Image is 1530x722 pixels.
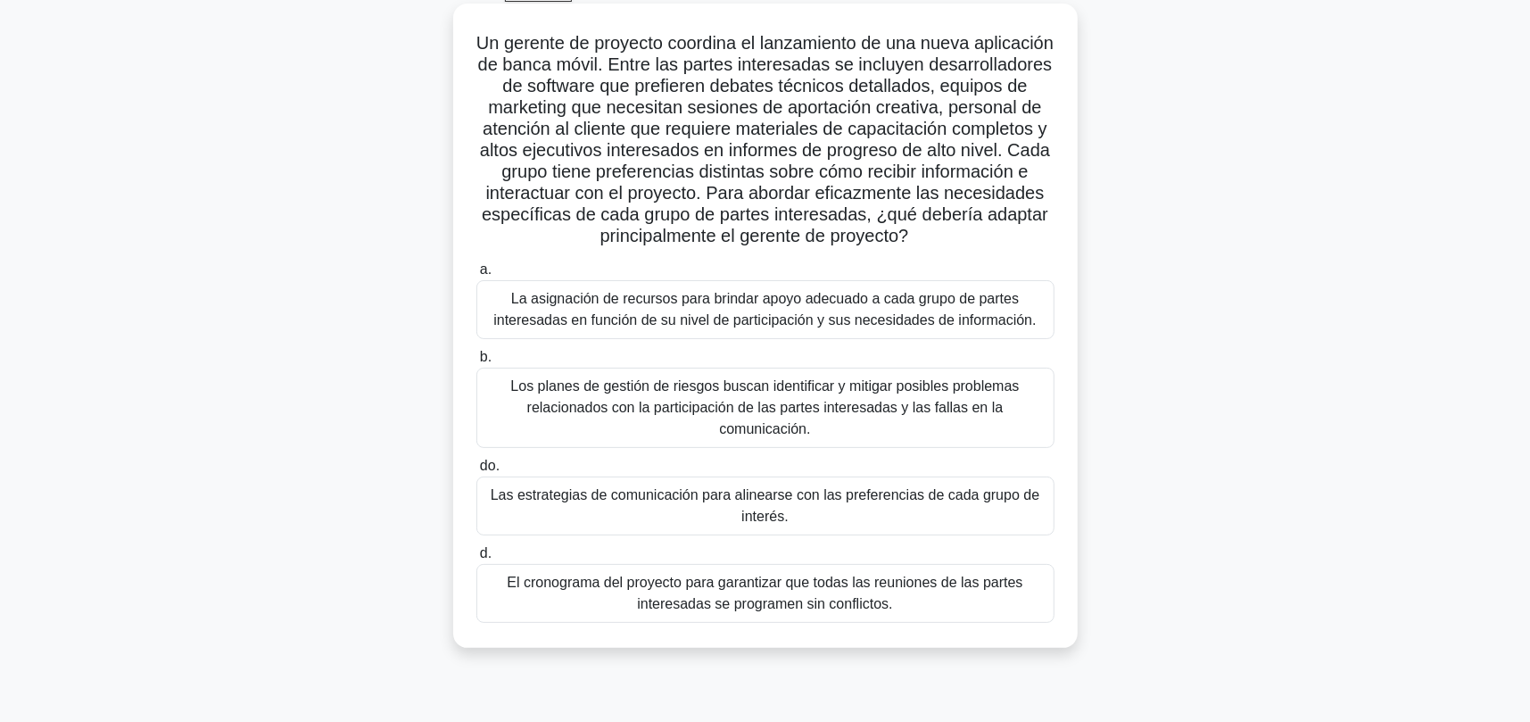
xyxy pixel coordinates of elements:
font: b. [480,349,492,364]
font: El cronograma del proyecto para garantizar que todas las reuniones de las partes interesadas se p... [507,575,1022,611]
font: do. [480,458,500,473]
font: Un gerente de proyecto coordina el lanzamiento de una nueva aplicación de banca móvil. Entre las ... [476,33,1054,245]
font: La asignación de recursos para brindar apoyo adecuado a cada grupo de partes interesadas en funci... [493,291,1036,328]
font: d. [480,545,492,560]
font: Las estrategias de comunicación para alinearse con las preferencias de cada grupo de interés. [491,487,1040,524]
font: a. [480,261,492,277]
font: Los planes de gestión de riesgos buscan identificar y mitigar posibles problemas relacionados con... [510,378,1019,436]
